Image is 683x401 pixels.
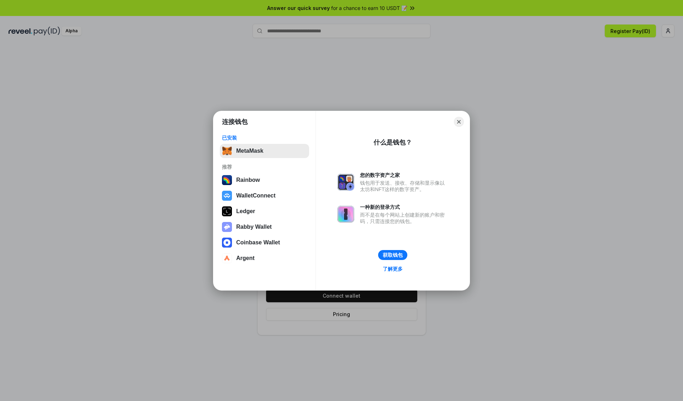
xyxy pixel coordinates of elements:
[383,266,403,272] div: 了解更多
[236,177,260,183] div: Rainbow
[236,208,255,215] div: Ledger
[222,238,232,248] img: svg+xml,%3Csvg%20width%3D%2228%22%20height%3D%2228%22%20viewBox%3D%220%200%2028%2028%22%20fill%3D...
[222,164,307,170] div: 推荐
[236,255,255,261] div: Argent
[220,220,309,234] button: Rabby Wallet
[220,189,309,203] button: WalletConnect
[222,175,232,185] img: svg+xml,%3Csvg%20width%3D%22120%22%20height%3D%22120%22%20viewBox%3D%220%200%20120%20120%22%20fil...
[236,148,263,154] div: MetaMask
[360,204,448,210] div: 一种新的登录方式
[222,206,232,216] img: svg+xml,%3Csvg%20xmlns%3D%22http%3A%2F%2Fwww.w3.org%2F2000%2Fsvg%22%20width%3D%2228%22%20height%3...
[236,193,276,199] div: WalletConnect
[360,212,448,224] div: 而不是在每个网站上创建新的账户和密码，只需连接您的钱包。
[360,180,448,193] div: 钱包用于发送、接收、存储和显示像以太坊和NFT这样的数字资产。
[220,173,309,187] button: Rainbow
[220,235,309,250] button: Coinbase Wallet
[378,264,407,273] a: 了解更多
[220,251,309,265] button: Argent
[222,118,248,126] h1: 连接钱包
[220,144,309,158] button: MetaMask
[222,253,232,263] img: svg+xml,%3Csvg%20width%3D%2228%22%20height%3D%2228%22%20viewBox%3D%220%200%2028%2028%22%20fill%3D...
[454,117,464,127] button: Close
[337,206,354,223] img: svg+xml,%3Csvg%20xmlns%3D%22http%3A%2F%2Fwww.w3.org%2F2000%2Fsvg%22%20fill%3D%22none%22%20viewBox...
[236,239,280,246] div: Coinbase Wallet
[220,204,309,218] button: Ledger
[222,135,307,141] div: 已安装
[378,250,407,260] button: 获取钱包
[337,174,354,191] img: svg+xml,%3Csvg%20xmlns%3D%22http%3A%2F%2Fwww.w3.org%2F2000%2Fsvg%22%20fill%3D%22none%22%20viewBox...
[236,224,272,230] div: Rabby Wallet
[360,172,448,178] div: 您的数字资产之家
[374,138,412,147] div: 什么是钱包？
[222,146,232,156] img: svg+xml,%3Csvg%20fill%3D%22none%22%20height%3D%2233%22%20viewBox%3D%220%200%2035%2033%22%20width%...
[222,191,232,201] img: svg+xml,%3Csvg%20width%3D%2228%22%20height%3D%2228%22%20viewBox%3D%220%200%2028%2028%22%20fill%3D...
[222,222,232,232] img: svg+xml,%3Csvg%20xmlns%3D%22http%3A%2F%2Fwww.w3.org%2F2000%2Fsvg%22%20fill%3D%22none%22%20viewBox...
[383,252,403,258] div: 获取钱包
